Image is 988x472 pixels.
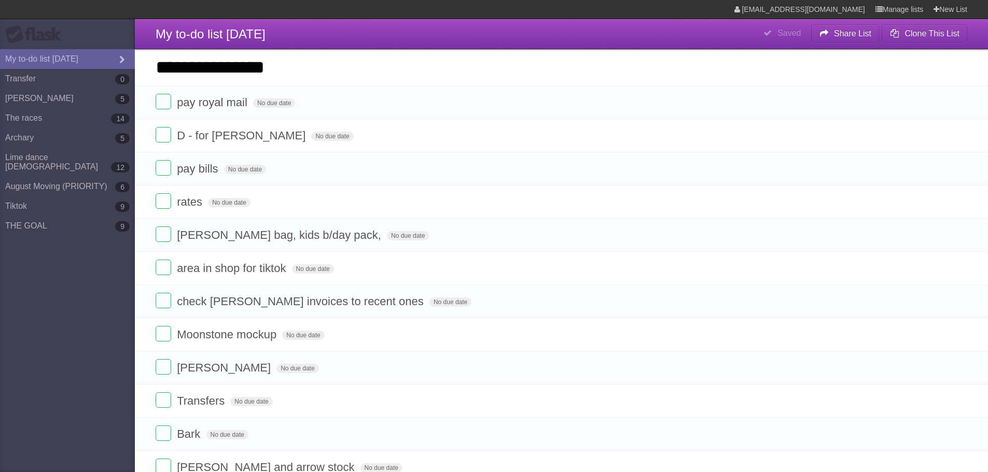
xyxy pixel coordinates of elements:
[156,392,171,408] label: Done
[156,27,266,41] span: My to-do list [DATE]
[177,96,250,109] span: pay royal mail
[387,231,429,240] span: No due date
[230,397,272,406] span: No due date
[177,295,426,308] span: check [PERSON_NAME] invoices to recent ones
[177,129,308,142] span: D - for [PERSON_NAME]
[156,425,171,441] label: Done
[811,24,880,43] button: Share List
[208,198,250,207] span: No due date
[882,24,967,43] button: Clone This List
[292,264,334,274] span: No due date
[834,29,871,38] b: Share List
[111,113,130,124] b: 14
[177,162,220,175] span: pay bills
[156,94,171,109] label: Done
[177,228,384,241] span: [PERSON_NAME] bag, kids b/day pack,
[156,127,171,142] label: Done
[206,430,248,439] span: No due date
[115,133,130,144] b: 5
[156,226,171,242] label: Done
[224,165,266,174] span: No due date
[115,74,130,84] b: 0
[177,394,227,407] span: Transfers
[253,98,295,108] span: No due date
[177,195,205,208] span: rates
[156,160,171,176] label: Done
[904,29,959,38] b: Clone This List
[429,297,471,307] span: No due date
[276,364,318,373] span: No due date
[115,221,130,232] b: 9
[777,28,801,37] b: Saved
[177,262,288,275] span: area in shop for tiktok
[111,162,130,173] b: 12
[5,25,67,44] div: Flask
[115,202,130,212] b: 9
[156,326,171,341] label: Done
[177,361,273,374] span: [PERSON_NAME]
[311,132,353,141] span: No due date
[156,359,171,375] label: Done
[177,328,279,341] span: Moonstone mockup
[115,182,130,192] b: 6
[115,94,130,104] b: 5
[177,427,203,440] span: Bark
[156,293,171,308] label: Done
[156,193,171,209] label: Done
[282,331,324,340] span: No due date
[156,260,171,275] label: Done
